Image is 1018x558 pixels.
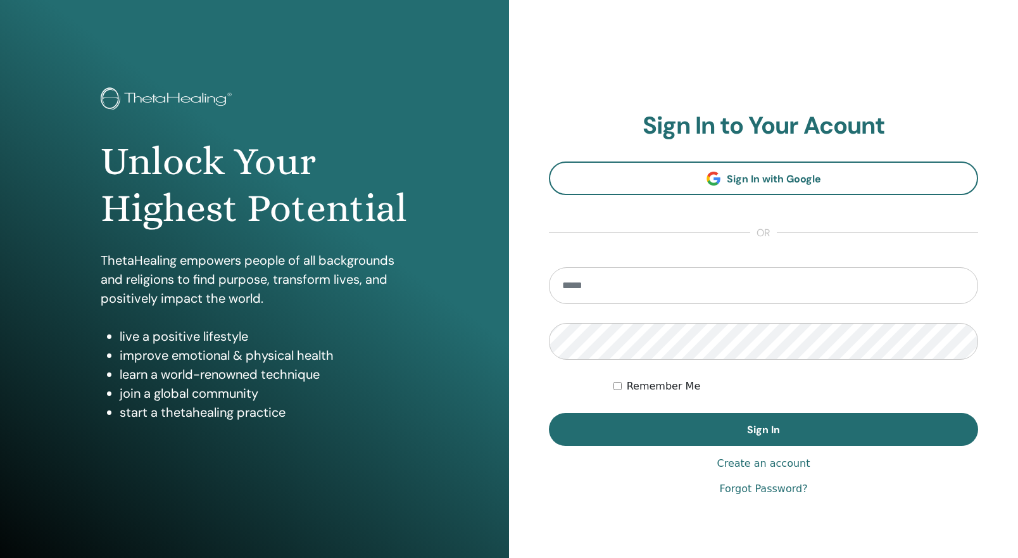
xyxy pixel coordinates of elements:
a: Forgot Password? [719,481,807,497]
li: join a global community [120,384,408,403]
a: Create an account [717,456,810,471]
span: Sign In [747,423,780,436]
h2: Sign In to Your Acount [549,111,978,141]
h1: Unlock Your Highest Potential [101,138,408,232]
p: ThetaHealing empowers people of all backgrounds and religions to find purpose, transform lives, a... [101,251,408,308]
li: start a thetahealing practice [120,403,408,422]
button: Sign In [549,413,978,446]
span: or [750,225,777,241]
span: Sign In with Google [727,172,821,186]
li: live a positive lifestyle [120,327,408,346]
div: Keep me authenticated indefinitely or until I manually logout [613,379,978,394]
li: improve emotional & physical health [120,346,408,365]
a: Sign In with Google [549,162,978,195]
li: learn a world-renowned technique [120,365,408,384]
label: Remember Me [627,379,701,394]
